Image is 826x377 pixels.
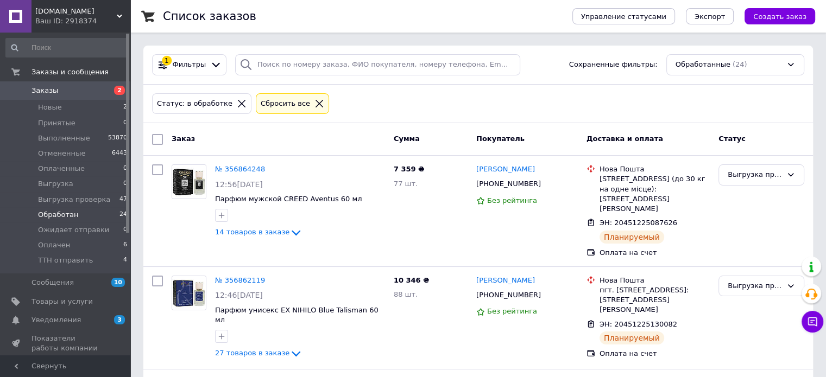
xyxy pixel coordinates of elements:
[215,165,265,173] a: № 356864248
[31,297,93,306] span: Товары и услуги
[215,195,362,203] a: Парфюм мужской CREED Aventus 60 мл
[173,60,206,70] span: Фильтры
[114,315,125,324] span: 3
[123,255,127,265] span: 4
[172,164,206,199] a: Фото товару
[123,240,127,250] span: 6
[718,135,746,143] span: Статус
[119,210,127,220] span: 24
[394,135,420,143] span: Сумма
[600,276,710,285] div: Нова Пошта
[476,164,535,175] a: [PERSON_NAME]
[487,196,537,205] span: Без рейтинга
[476,276,535,286] a: [PERSON_NAME]
[394,290,418,298] span: 88 шт.
[123,225,127,235] span: 0
[600,349,710,359] div: Оплата на счет
[600,219,677,227] span: ЭН: 20451225087626
[114,86,125,95] span: 2
[581,12,666,21] span: Управление статусами
[38,195,110,205] span: Выгрузка проверка
[172,165,206,199] img: Фото товару
[31,86,58,95] span: Заказы
[38,179,73,189] span: Выгрузка
[600,164,710,174] div: Нова Пошта
[600,285,710,315] div: пгт. [STREET_ADDRESS]: [STREET_ADDRESS][PERSON_NAME]
[215,291,263,299] span: 12:46[DATE]
[215,306,379,324] a: Парфюм унисекс EX NIHILO Blue Talisman 60 мл
[728,169,782,181] div: Выгрузка проверка
[686,8,734,24] button: Экспорт
[38,255,93,265] span: ТТН отправить
[476,291,541,299] span: [PHONE_NUMBER]
[5,38,128,57] input: Поиск
[600,331,664,344] div: Планируемый
[600,248,710,258] div: Оплата на счет
[676,60,730,70] span: Обработанные
[38,133,90,143] span: Выполненные
[111,278,125,287] span: 10
[258,98,312,110] div: Сбросить все
[487,307,537,315] span: Без рейтинга
[572,8,675,24] button: Управление статусами
[108,133,127,143] span: 53870
[38,118,75,128] span: Принятые
[35,16,130,26] div: Ваш ID: 2918374
[172,135,195,143] span: Заказ
[163,10,256,23] h1: Список заказов
[394,180,418,188] span: 77 шт.
[728,280,782,292] div: Выгрузка проверка
[745,8,815,24] button: Создать заказ
[733,60,747,68] span: (24)
[38,225,109,235] span: Ожидает отправки
[119,195,127,205] span: 47
[31,67,109,77] span: Заказы и сообщения
[476,180,541,188] span: [PHONE_NUMBER]
[394,165,424,173] span: 7 359 ₴
[123,118,127,128] span: 0
[38,103,62,112] span: Новые
[123,179,127,189] span: 0
[38,240,70,250] span: Оплачен
[35,7,117,16] span: OPTCOSMETIKA.COM
[215,180,263,189] span: 12:56[DATE]
[38,210,78,220] span: Обработан
[155,98,235,110] div: Статус: в обработке
[123,164,127,174] span: 0
[215,276,265,284] a: № 356862119
[123,103,127,112] span: 2
[172,276,206,310] img: Фото товару
[112,149,127,158] span: 6443
[31,315,81,325] span: Уведомления
[215,228,289,236] span: 14 товаров в заказе
[215,349,302,357] a: 27 товаров в заказе
[695,12,725,21] span: Экспорт
[802,311,823,333] button: Чат с покупателем
[476,135,525,143] span: Покупатель
[753,12,806,21] span: Создать заказ
[38,149,85,158] span: Отмененные
[215,349,289,357] span: 27 товаров в заказе
[31,334,100,353] span: Показатели работы компании
[600,174,710,214] div: [STREET_ADDRESS] (до 30 кг на одне місце): [STREET_ADDRESS][PERSON_NAME]
[31,278,74,287] span: Сообщения
[215,228,302,236] a: 14 товаров в заказе
[38,164,85,174] span: Оплаченные
[394,276,429,284] span: 10 346 ₴
[587,135,663,143] span: Доставка и оплата
[569,60,658,70] span: Сохраненные фильтры:
[600,231,664,244] div: Планируемый
[600,320,677,328] span: ЭН: 20451225130082
[734,12,815,20] a: Создать заказ
[235,54,520,75] input: Поиск по номеру заказа, ФИО покупателя, номеру телефона, Email, номеру накладной
[162,56,172,66] div: 1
